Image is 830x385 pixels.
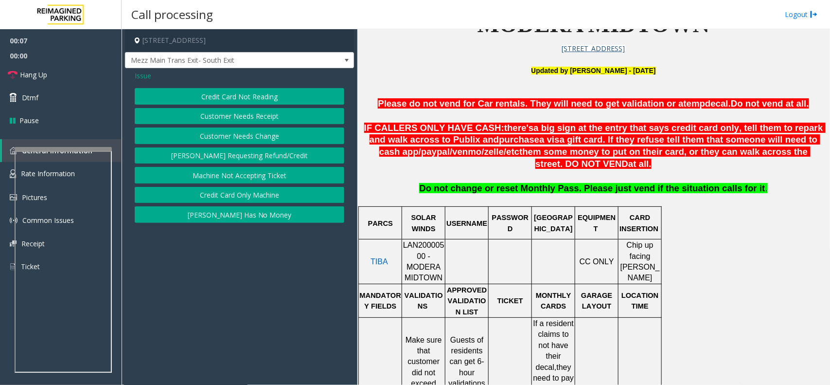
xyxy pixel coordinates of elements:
span: GARAGE LAYOUT [581,292,614,310]
span: PASSWORD [492,214,529,232]
span: Dtmf [22,92,38,103]
span: TIBA [371,257,388,266]
span: USERNAME [446,220,487,227]
span: IF CALLERS ONLY HAVE CASH: [364,123,504,133]
span: . [765,183,768,193]
span: MONTHLY CARDS [536,292,573,310]
a: [STREET_ADDRESS] [562,45,625,53]
span: there's [504,123,533,133]
a: Logout [785,9,818,19]
span: TICKET [497,297,523,305]
span: , [554,363,556,371]
span: Do not vend at all. [731,98,809,109]
font: pdated by [PERSON_NAME] - [DATE] [531,67,656,74]
span: / [504,147,506,157]
span: a visa gift card. If they refuse tell them that someone will need to cash app/ [379,134,820,157]
span: Mezz Main Trans Exit- South Exit [125,53,308,68]
span: / [450,147,452,157]
a: TIBA [371,258,388,266]
span: APPROVED VALIDATION LIST [447,286,489,316]
span: SOLAR WINDS [411,214,438,232]
span: [STREET_ADDRESS] [562,44,625,53]
span: MANDATORY FIELDS [360,292,401,310]
span: purchase [499,134,539,145]
button: [PERSON_NAME] Requesting Refund/Credit [135,147,344,164]
button: Customer Needs Change [135,128,344,144]
button: Customer Needs Receipt [135,108,344,125]
span: LOCATION TIME [621,292,661,310]
h4: [STREET_ADDRESS] [125,29,354,52]
span: them some money to put on their card, or they can walk across the street. DO NOT VEND [519,147,810,169]
span: / [482,147,484,157]
span: [GEOGRAPHIC_DATA] [534,214,573,232]
span: LAN20000500 - MODERA MIDTOWN [403,241,444,282]
span: decal. [705,98,731,109]
span: CC ONLY [580,257,614,266]
span: etc [506,147,519,157]
img: logout [810,9,818,19]
span: If a resident claims to not have their decal [533,319,576,371]
a: General Information [2,139,122,162]
span: Hang Up [20,70,47,80]
span: a big sign at the entry that says credit card only, tell them to repark and walk across to Publix... [370,123,826,145]
span: General Information [22,146,92,155]
button: Credit Card Only Machine [135,187,344,203]
span: VALIDATIONS [405,292,443,310]
img: 'icon' [10,240,17,247]
span: Pause [19,115,39,126]
button: Credit Card Not Reading [135,88,344,105]
span: at all. [628,159,652,169]
span: temp [684,98,706,109]
font: U [531,66,536,75]
img: 'icon' [10,169,16,178]
span: zelle [484,147,504,157]
img: 'icon' [10,217,18,224]
span: Chip up facing [PERSON_NAME] [620,241,660,282]
button: [PERSON_NAME] Has No Money [135,206,344,223]
span: PARCS [368,220,393,227]
span: Issue [135,71,151,81]
img: 'icon' [10,262,16,271]
span: Do not change or reset Monthly Pass. Please just vend if the situation calls for it [419,183,765,193]
span: Please do not vend for Car rentals. They will need to get validation or a [378,98,683,109]
span: paypal [421,147,450,157]
button: Machine Not Accepting Ticket [135,167,344,183]
img: 'icon' [10,147,17,154]
span: CARD INSERTION [619,214,658,232]
h3: Call processing [126,2,218,26]
span: venmo [452,147,481,157]
span: EQUIPMENT [578,214,616,232]
img: 'icon' [10,194,17,201]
